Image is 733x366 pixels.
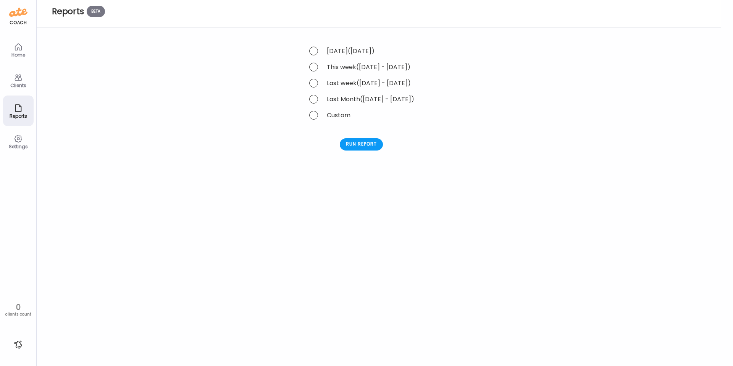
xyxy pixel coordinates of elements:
span: ([DATE] - [DATE]) [357,79,411,87]
span: ([DATE] - [DATE]) [356,63,410,71]
div: Home [5,52,32,57]
div: 0 [3,303,34,312]
img: ate [9,6,27,18]
div: Last week [308,78,414,88]
span: ([DATE]) [348,47,375,55]
div: Clients [5,83,32,88]
div: Reports [5,113,32,118]
div: Settings [5,144,32,149]
div: [DATE] [308,46,414,56]
h2: Reports [52,6,706,17]
div: coach [10,19,27,26]
div: Last Month [308,94,414,104]
span: ([DATE] - [DATE]) [360,95,414,104]
div: This week [308,62,414,72]
div: Run report [340,138,383,151]
div: Custom [308,110,414,120]
div: clients count [3,312,34,317]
